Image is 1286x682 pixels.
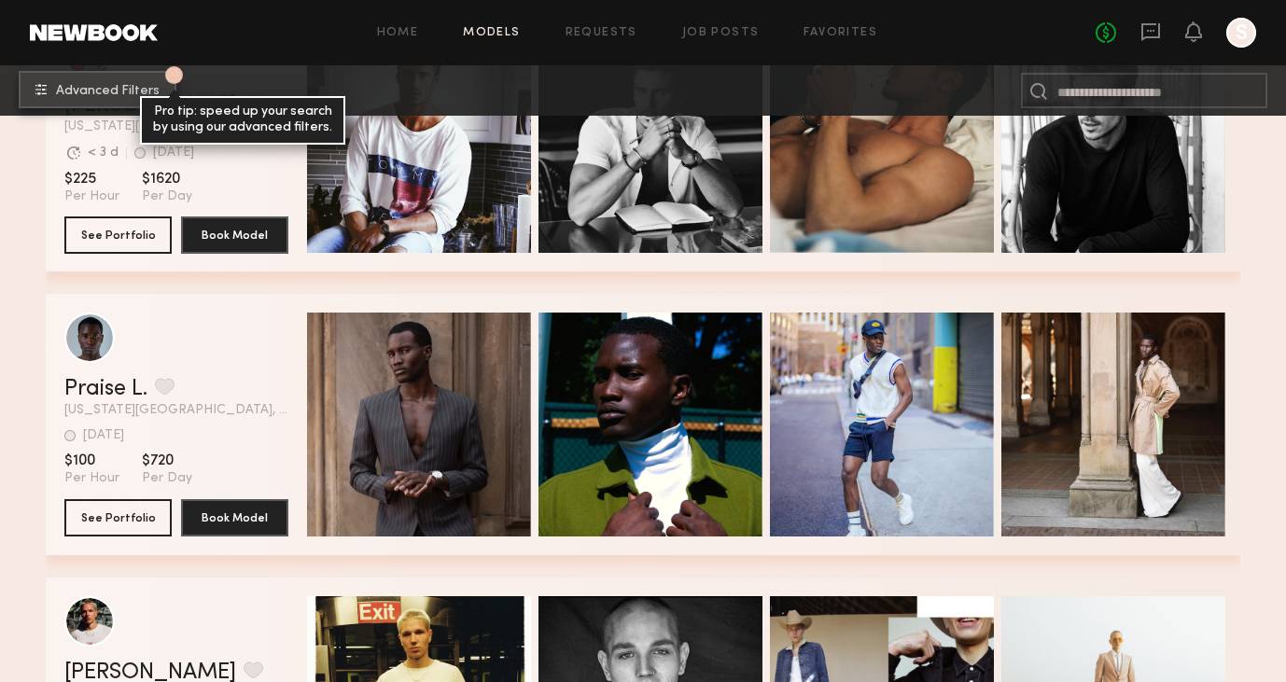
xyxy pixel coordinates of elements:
[64,404,288,417] span: [US_STATE][GEOGRAPHIC_DATA], [GEOGRAPHIC_DATA]
[142,452,192,470] span: $720
[64,216,172,254] button: See Portfolio
[140,96,345,145] div: Pro tip: speed up your search by using our advanced filters.
[142,188,192,205] span: Per Day
[804,27,877,39] a: Favorites
[142,170,192,188] span: $1620
[153,146,194,160] div: [DATE]
[64,499,172,536] button: See Portfolio
[64,188,119,205] span: Per Hour
[171,71,177,79] span: 2
[181,499,288,536] button: Book Model
[64,120,288,133] span: [US_STATE][GEOGRAPHIC_DATA], [GEOGRAPHIC_DATA]
[463,27,520,39] a: Models
[64,378,147,400] a: Praise L.
[64,470,119,487] span: Per Hour
[142,470,192,487] span: Per Day
[64,170,119,188] span: $225
[682,27,760,39] a: Job Posts
[56,85,160,98] span: Advanced Filters
[83,429,124,442] div: [DATE]
[88,146,119,160] div: < 3 d
[1226,18,1256,48] a: S
[64,452,119,470] span: $100
[377,27,419,39] a: Home
[566,27,637,39] a: Requests
[19,71,176,108] button: 2Advanced Filters
[181,216,288,254] button: Book Model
